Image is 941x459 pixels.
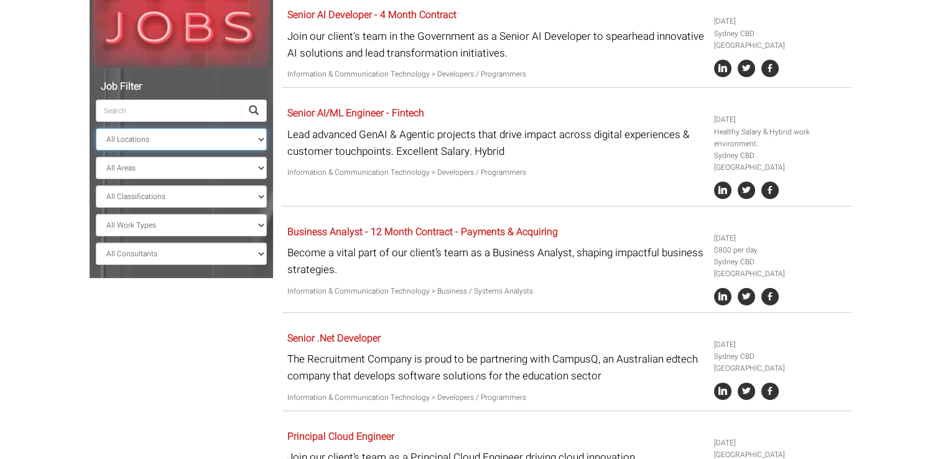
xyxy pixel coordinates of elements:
li: $800 per day [714,244,847,256]
p: Information & Communication Technology > Developers / Programmers [287,167,705,178]
li: [DATE] [714,437,847,449]
li: [DATE] [714,339,847,351]
a: Senior AI/ML Engineer - Fintech [287,106,424,121]
p: The Recruitment Company is proud to be partnering with CampusQ, an Australian edtech company that... [287,351,705,384]
li: [DATE] [714,114,847,126]
a: Business Analyst - 12 Month Contract - Payments & Acquiring [287,225,558,239]
li: Sydney CBD [GEOGRAPHIC_DATA] [714,351,847,374]
a: Senior .Net Developer [287,331,381,346]
li: Sydney CBD [GEOGRAPHIC_DATA] [714,150,847,174]
p: Lead advanced GenAI & Agentic projects that drive impact across digital experiences & customer to... [287,126,705,160]
p: Information & Communication Technology > Developers / Programmers [287,68,705,80]
a: Senior AI Developer - 4 Month Contract [287,7,457,22]
li: Sydney CBD [GEOGRAPHIC_DATA] [714,28,847,52]
p: Information & Communication Technology > Business / Systems Analysts [287,285,705,297]
li: [DATE] [714,233,847,244]
p: Become a vital part of our client’s team as a Business Analyst, shaping impactful business strate... [287,244,705,278]
li: [DATE] [714,16,847,27]
a: Principal Cloud Engineer [287,429,394,444]
p: Information & Communication Technology > Developers / Programmers [287,392,705,404]
input: Search [96,100,241,122]
li: Healthy Salary & Hybrid work environment. [714,126,847,150]
p: Join our client's team in the Government as a Senior AI Developer to spearhead innovative AI solu... [287,28,705,62]
li: Sydney CBD [GEOGRAPHIC_DATA] [714,256,847,280]
h5: Job Filter [96,81,267,93]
